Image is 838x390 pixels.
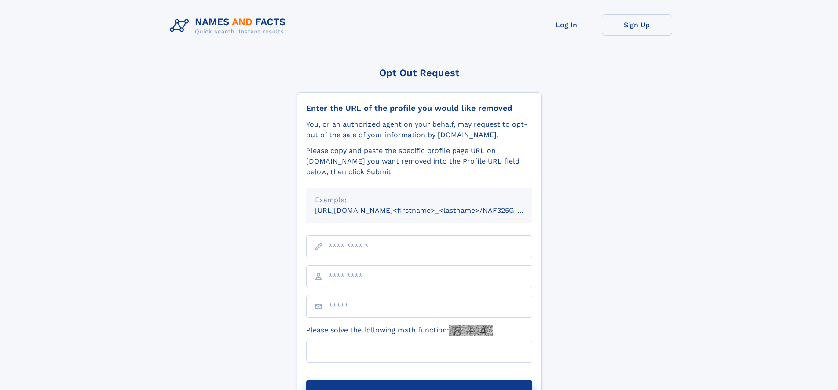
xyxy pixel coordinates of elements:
[306,146,532,177] div: Please copy and paste the specific profile page URL on [DOMAIN_NAME] you want removed into the Pr...
[306,325,493,336] label: Please solve the following math function:
[602,14,672,36] a: Sign Up
[297,67,542,78] div: Opt Out Request
[306,103,532,113] div: Enter the URL of the profile you would like removed
[531,14,602,36] a: Log In
[166,14,293,38] img: Logo Names and Facts
[315,195,523,205] div: Example:
[306,119,532,140] div: You, or an authorized agent on your behalf, may request to opt-out of the sale of your informatio...
[315,206,549,215] small: [URL][DOMAIN_NAME]<firstname>_<lastname>/NAF325G-xxxxxxxx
